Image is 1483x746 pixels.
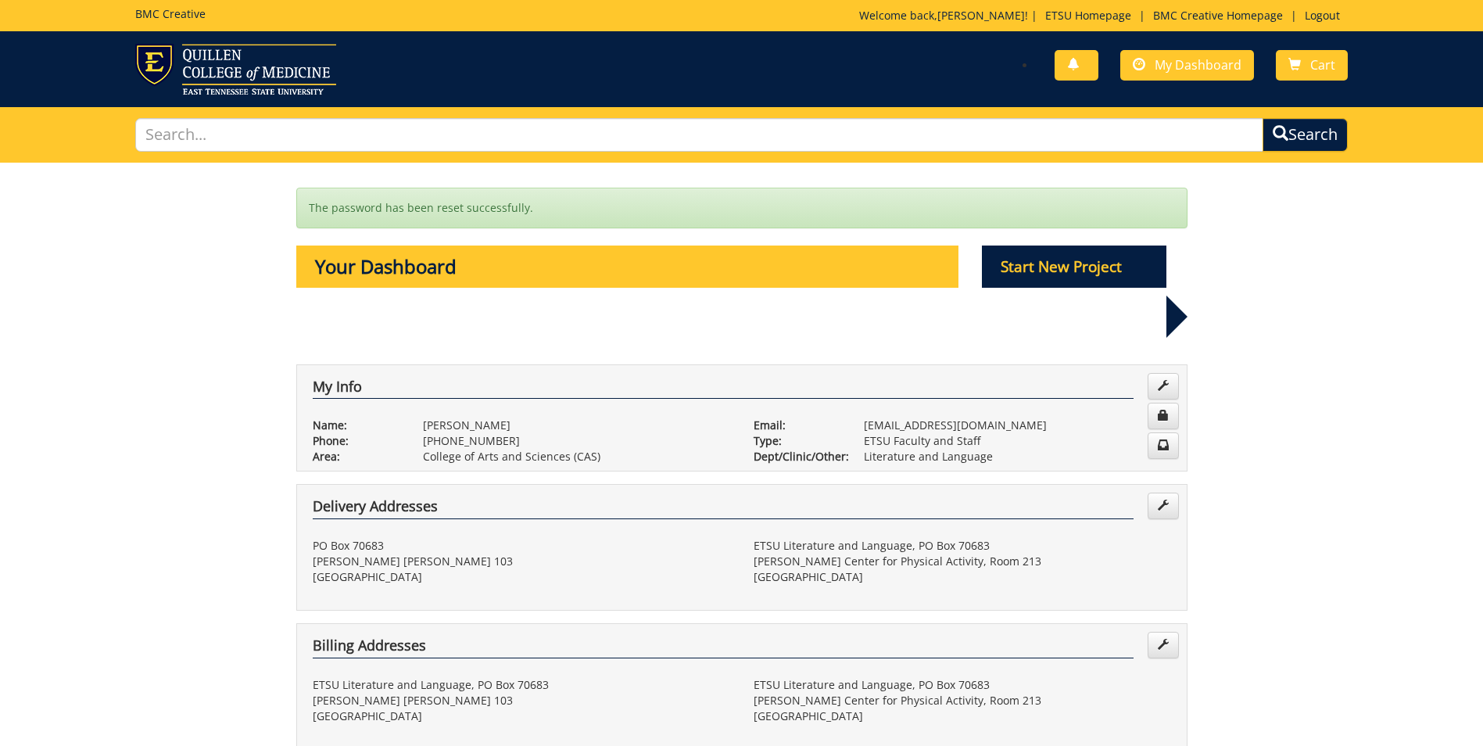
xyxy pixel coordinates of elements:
[982,246,1166,288] p: Start New Project
[1148,432,1179,459] a: Change Communication Preferences
[296,246,959,288] p: Your Dashboard
[864,449,1171,464] p: Literature and Language
[423,418,730,433] p: [PERSON_NAME]
[313,569,730,585] p: [GEOGRAPHIC_DATA]
[1148,632,1179,658] a: Edit Addresses
[313,418,399,433] p: Name:
[754,538,1171,554] p: ETSU Literature and Language, PO Box 70683
[864,433,1171,449] p: ETSU Faculty and Staff
[1263,118,1348,152] button: Search
[1297,8,1348,23] a: Logout
[313,638,1134,658] h4: Billing Addresses
[754,554,1171,569] p: [PERSON_NAME] Center for Physical Activity, Room 213
[1145,8,1291,23] a: BMC Creative Homepage
[937,8,1025,23] a: [PERSON_NAME]
[754,693,1171,708] p: [PERSON_NAME] Center for Physical Activity, Room 213
[313,499,1134,519] h4: Delivery Addresses
[1310,56,1335,74] span: Cart
[313,693,730,708] p: [PERSON_NAME] [PERSON_NAME] 103
[754,677,1171,693] p: ETSU Literature and Language, PO Box 70683
[1148,373,1179,400] a: Edit Info
[864,418,1171,433] p: [EMAIL_ADDRESS][DOMAIN_NAME]
[754,433,840,449] p: Type:
[1155,56,1241,74] span: My Dashboard
[313,554,730,569] p: [PERSON_NAME] [PERSON_NAME] 103
[313,433,399,449] p: Phone:
[135,118,1263,152] input: Search...
[296,188,1187,228] div: The password has been reset successfully.
[1148,493,1179,519] a: Edit Addresses
[1037,8,1139,23] a: ETSU Homepage
[135,8,206,20] h5: BMC Creative
[754,569,1171,585] p: [GEOGRAPHIC_DATA]
[1120,50,1254,81] a: My Dashboard
[754,708,1171,724] p: [GEOGRAPHIC_DATA]
[313,708,730,724] p: [GEOGRAPHIC_DATA]
[423,449,730,464] p: College of Arts and Sciences (CAS)
[859,8,1348,23] p: Welcome back, ! | | |
[313,379,1134,400] h4: My Info
[313,449,399,464] p: Area:
[313,538,730,554] p: PO Box 70683
[982,260,1166,275] a: Start New Project
[1276,50,1348,81] a: Cart
[754,418,840,433] p: Email:
[754,449,840,464] p: Dept/Clinic/Other:
[423,433,730,449] p: [PHONE_NUMBER]
[135,44,336,95] img: ETSU logo
[313,677,730,693] p: ETSU Literature and Language, PO Box 70683
[1148,403,1179,429] a: Change Password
